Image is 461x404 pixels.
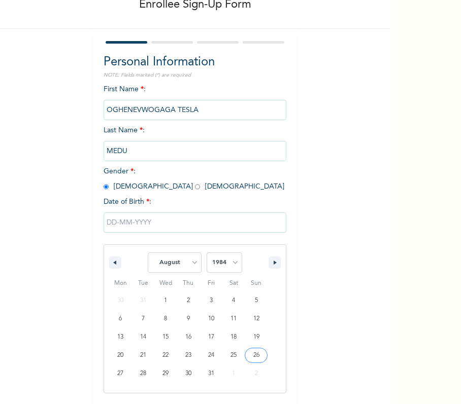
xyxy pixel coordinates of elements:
[232,291,235,310] span: 4
[132,364,155,383] button: 28
[154,291,177,310] button: 1
[104,141,286,161] input: Enter your last name
[109,364,132,383] button: 27
[154,346,177,364] button: 22
[222,291,245,310] button: 4
[140,364,146,383] span: 28
[200,346,222,364] button: 24
[200,310,222,328] button: 10
[154,328,177,346] button: 15
[177,310,200,328] button: 9
[104,100,286,120] input: Enter your first name
[162,328,169,346] span: 15
[185,364,191,383] span: 30
[208,346,214,364] span: 24
[177,364,200,383] button: 30
[253,346,259,364] span: 26
[132,275,155,291] span: Tue
[119,310,122,328] span: 6
[255,291,258,310] span: 5
[222,346,245,364] button: 25
[230,346,237,364] span: 25
[187,310,190,328] span: 9
[200,328,222,346] button: 17
[185,346,191,364] span: 23
[117,364,123,383] span: 27
[104,168,284,190] span: Gender : [DEMOGRAPHIC_DATA] [DEMOGRAPHIC_DATA]
[253,310,259,328] span: 12
[104,127,286,155] span: Last Name :
[245,310,268,328] button: 12
[210,291,213,310] span: 3
[200,275,222,291] span: Fri
[104,197,151,207] span: Date of Birth :
[104,71,286,79] p: NOTE: Fields marked (*) are required
[132,310,155,328] button: 7
[222,328,245,346] button: 18
[132,346,155,364] button: 21
[162,364,169,383] span: 29
[162,346,169,364] span: 22
[104,212,286,233] input: DD-MM-YYYY
[245,328,268,346] button: 19
[222,310,245,328] button: 11
[140,346,146,364] span: 21
[117,346,123,364] span: 20
[245,275,268,291] span: Sun
[177,328,200,346] button: 16
[185,328,191,346] span: 16
[117,328,123,346] span: 13
[200,364,222,383] button: 31
[230,328,237,346] span: 18
[109,310,132,328] button: 6
[253,328,259,346] span: 19
[154,364,177,383] button: 29
[164,310,167,328] span: 8
[142,310,145,328] span: 7
[109,328,132,346] button: 13
[132,328,155,346] button: 14
[154,310,177,328] button: 8
[109,275,132,291] span: Mon
[104,53,286,71] h2: Personal Information
[200,291,222,310] button: 3
[104,86,286,114] span: First Name :
[208,310,214,328] span: 10
[208,364,214,383] span: 31
[140,328,146,346] span: 14
[177,275,200,291] span: Thu
[164,291,167,310] span: 1
[245,291,268,310] button: 5
[208,328,214,346] span: 17
[187,291,190,310] span: 2
[109,346,132,364] button: 20
[222,275,245,291] span: Sat
[177,346,200,364] button: 23
[154,275,177,291] span: Wed
[230,310,237,328] span: 11
[245,346,268,364] button: 26
[177,291,200,310] button: 2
